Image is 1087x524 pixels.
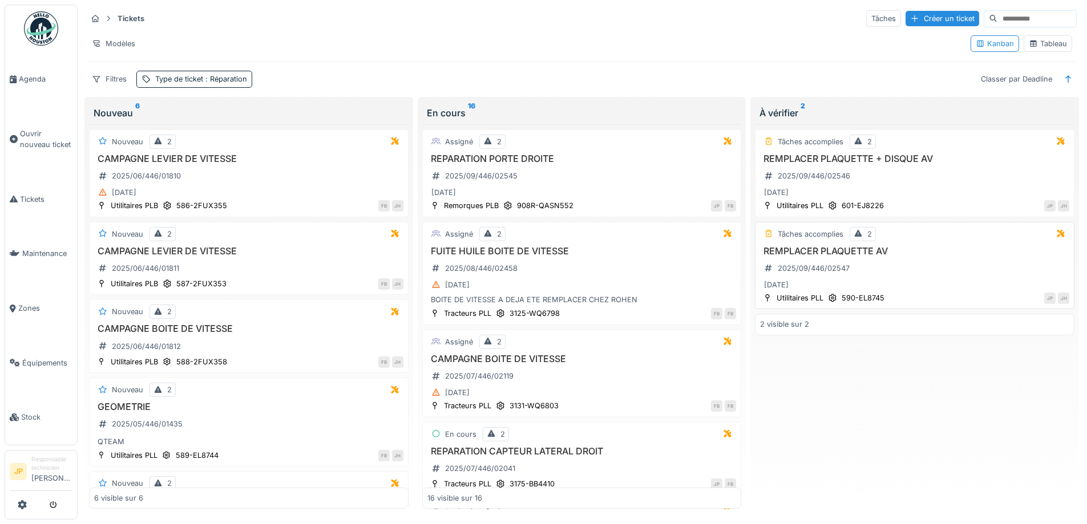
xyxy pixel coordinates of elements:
div: 2025/07/446/02119 [445,371,514,381]
div: [DATE] [431,187,456,198]
h3: REPARATION CAPTEUR LATERAL DROIT [427,446,737,457]
div: JH [1058,200,1069,212]
div: [DATE] [445,387,470,398]
a: JP Responsable technicien[PERSON_NAME] [10,455,72,491]
div: Utilitaires PLL [777,200,823,211]
div: Nouveau [112,229,143,239]
div: Tâches accomplies [778,229,843,239]
span: Tickets [20,194,72,205]
h3: CAMPAGNE LEVIER DE VITESSE [94,246,403,257]
div: 588-2FUX358 [176,356,227,367]
li: JP [10,463,27,480]
div: 2 [867,229,872,239]
h3: CAMPAGNE BOITE DE VITESSE [94,323,403,334]
div: FB [725,400,736,412]
div: 3175-BB4410 [510,478,555,489]
span: Stock [21,412,72,423]
div: 2025/05/446/01435 [112,419,183,429]
div: JH [392,450,403,461]
h3: FUITE HUILE BOITE DE VITESSE [427,246,737,257]
div: FB [725,308,736,319]
div: 2 [167,136,172,147]
span: Maintenance [22,248,72,259]
span: : Réparation [203,75,247,83]
div: FB [711,308,722,319]
div: [DATE] [445,279,470,290]
div: Créer un ticket [906,11,979,26]
a: Zones [5,281,77,336]
div: 2025/09/446/02545 [445,170,518,181]
div: 2025/09/446/02547 [778,263,850,274]
a: Agenda [5,52,77,107]
div: À vérifier [759,106,1070,120]
div: Nouveau [112,136,143,147]
div: 601-EJ8226 [842,200,884,211]
a: Stock [5,390,77,445]
div: 2025/06/446/01810 [112,170,181,181]
div: FB [378,450,390,461]
div: Nouveau [94,106,404,120]
a: Tickets [5,172,77,227]
div: Utilitaires PLB [111,200,158,211]
div: Assigné [445,336,473,347]
li: [PERSON_NAME] [31,455,72,488]
div: 586-2FUX355 [176,200,227,211]
div: FB [725,200,736,212]
div: JH [392,200,403,212]
div: Responsable technicien [31,455,72,473]
div: Assigné [445,229,473,239]
div: 6 visible sur 6 [94,493,143,503]
div: FB [378,278,390,290]
span: Ouvrir nouveau ticket [20,128,72,150]
sup: 6 [135,106,140,120]
div: FB [378,356,390,368]
h3: REMPLACER PLAQUETTE + DISQUE AV [760,153,1069,164]
strong: Tickets [113,13,149,24]
h3: CAMPAGNE BOITE DE VITESSE [427,354,737,364]
div: 2 [497,336,502,347]
span: Zones [18,303,72,314]
div: QTEAM [94,436,403,447]
div: 2025/08/446/02458 [445,263,518,274]
div: 3131-WQ6803 [510,400,559,411]
div: 2025/09/446/02546 [778,170,850,181]
div: Utilitaires PLL [111,450,157,461]
div: Tracteurs PLL [444,400,491,411]
div: 2 visible sur 2 [760,319,809,330]
div: Utilitaires PLB [111,278,158,289]
h3: REMPLACER PLAQUETTE AV [760,246,1069,257]
div: Nouveau [112,306,143,317]
div: Nouveau [112,384,143,395]
h3: REPARATION PORTE DROITE [427,153,737,164]
sup: 2 [801,106,805,120]
div: JP [711,478,722,490]
div: JP [711,200,722,212]
sup: 16 [468,106,475,120]
a: Maintenance [5,226,77,281]
div: FB [378,200,390,212]
div: Filtres [87,71,132,87]
span: Équipements [22,358,72,368]
div: 2025/07/446/02041 [445,463,515,474]
div: 2025/06/446/01811 [112,263,179,274]
div: [DATE] [764,279,789,290]
div: Tâches accomplies [778,136,843,147]
div: Classer par Deadline [976,71,1057,87]
div: En cours [445,429,476,440]
div: 590-EL8745 [842,293,884,303]
div: BOITE DE VITESSE A DEJA ETE REMPLACER CHEZ ROHEN [427,294,737,305]
div: Kanban [976,38,1014,49]
div: 2 [497,229,502,239]
div: Tâches [866,10,901,27]
div: Assigné [445,136,473,147]
div: 587-2FUX353 [176,278,227,289]
div: En cours [427,106,737,120]
div: 2 [167,306,172,317]
div: 2 [497,136,502,147]
img: Badge_color-CXgf-gQk.svg [24,11,58,46]
div: 2 [500,429,505,440]
div: JP [1044,293,1056,304]
div: 2 [867,136,872,147]
div: 589-EL8744 [176,450,219,461]
div: 3125-WQ6798 [510,308,560,319]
